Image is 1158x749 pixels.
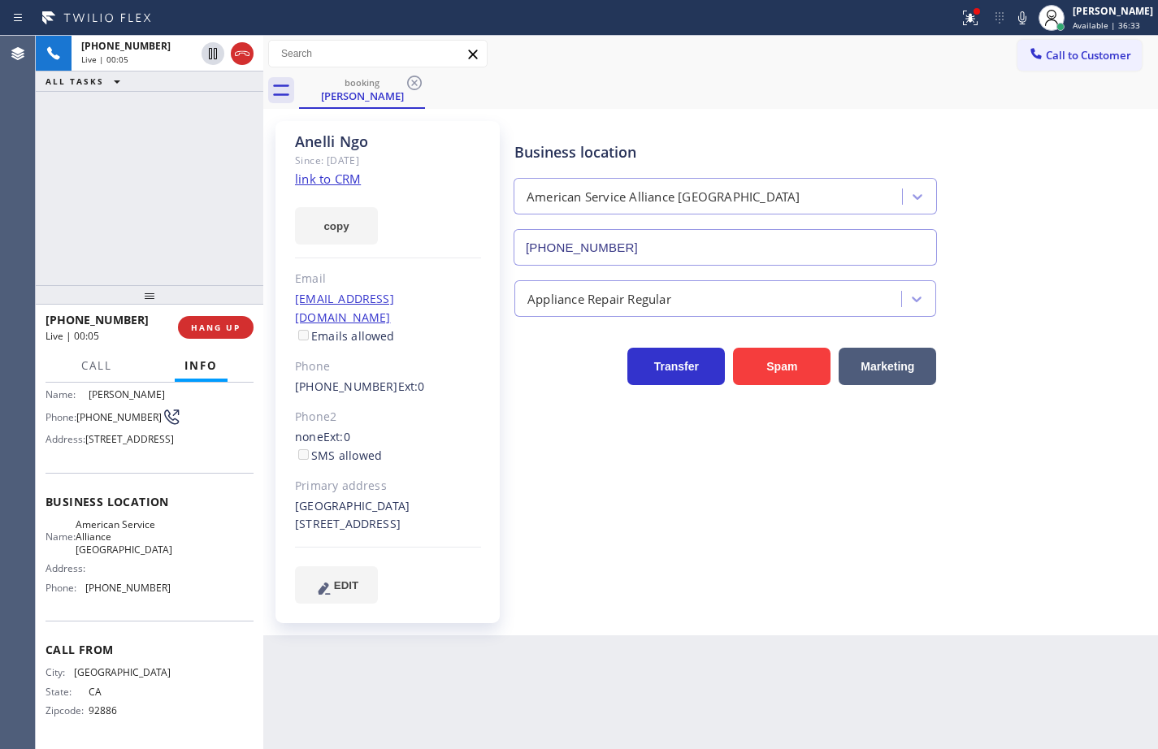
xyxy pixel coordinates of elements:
[295,477,481,496] div: Primary address
[301,72,423,107] div: Anelli Ngo
[46,666,74,678] span: City:
[1011,6,1034,29] button: Mute
[295,497,481,535] div: [GEOGRAPHIC_DATA][STREET_ADDRESS]
[76,518,172,556] span: American Service Alliance [GEOGRAPHIC_DATA]
[74,666,171,678] span: [GEOGRAPHIC_DATA]
[514,229,937,266] input: Phone Number
[1017,40,1142,71] button: Call to Customer
[46,562,89,574] span: Address:
[89,686,170,698] span: CA
[295,207,378,245] button: copy
[298,449,309,460] input: SMS allowed
[1073,4,1153,18] div: [PERSON_NAME]
[81,358,112,373] span: Call
[295,379,398,394] a: [PHONE_NUMBER]
[184,358,218,373] span: Info
[231,42,254,65] button: Hang up
[527,188,800,206] div: American Service Alliance [GEOGRAPHIC_DATA]
[527,289,671,308] div: Appliance Repair Regular
[295,328,395,344] label: Emails allowed
[295,448,382,463] label: SMS allowed
[72,350,122,382] button: Call
[202,42,224,65] button: Hold Customer
[295,408,481,426] div: Phone2
[1046,48,1131,63] span: Call to Customer
[46,704,89,717] span: Zipcode:
[46,76,104,87] span: ALL TASKS
[301,89,423,103] div: [PERSON_NAME]
[295,132,481,151] div: Anelli Ngo
[839,348,936,385] button: Marketing
[46,530,76,543] span: Name:
[295,357,481,376] div: Phone
[323,429,350,444] span: Ext: 0
[269,41,487,67] input: Search
[295,291,394,325] a: [EMAIL_ADDRESS][DOMAIN_NAME]
[46,329,99,343] span: Live | 00:05
[295,566,378,604] button: EDIT
[191,322,241,333] span: HANG UP
[46,433,85,445] span: Address:
[46,642,254,657] span: Call From
[627,348,725,385] button: Transfer
[295,428,481,465] div: none
[295,171,361,187] a: link to CRM
[295,151,481,170] div: Since: [DATE]
[81,54,128,65] span: Live | 00:05
[398,379,425,394] span: Ext: 0
[733,348,831,385] button: Spam
[175,350,228,382] button: Info
[298,330,309,340] input: Emails allowed
[46,582,85,594] span: Phone:
[1073,19,1140,31] span: Available | 36:33
[46,312,149,327] span: [PHONE_NUMBER]
[178,316,254,339] button: HANG UP
[295,270,481,288] div: Email
[36,71,137,91] button: ALL TASKS
[514,141,936,163] div: Business location
[85,433,174,445] span: [STREET_ADDRESS]
[85,582,171,594] span: [PHONE_NUMBER]
[81,39,171,53] span: [PHONE_NUMBER]
[76,411,162,423] span: [PHONE_NUMBER]
[89,704,170,717] span: 92886
[89,388,170,400] span: [PERSON_NAME]
[46,494,254,509] span: Business location
[301,76,423,89] div: booking
[334,579,358,591] span: EDIT
[46,686,89,698] span: State:
[46,388,89,400] span: Name:
[46,411,76,423] span: Phone:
